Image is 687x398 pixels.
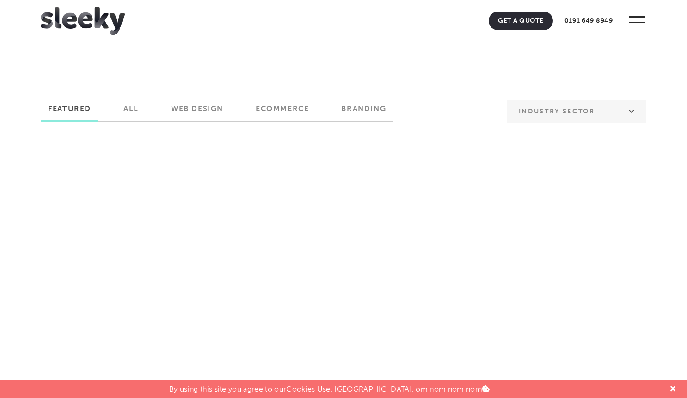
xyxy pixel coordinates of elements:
label: Branding [334,104,393,120]
a: Cookies Use [286,385,331,393]
img: Sleeky Web Design Newcastle [41,7,125,35]
label: All [117,104,146,120]
label: Ecommerce [249,104,316,120]
label: Featured [41,104,98,120]
a: 0191 649 8949 [555,12,622,30]
label: Web Design [164,104,230,120]
a: Get A Quote [489,12,553,30]
p: By using this site you agree to our . [GEOGRAPHIC_DATA], om nom nom nom [169,380,490,393]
